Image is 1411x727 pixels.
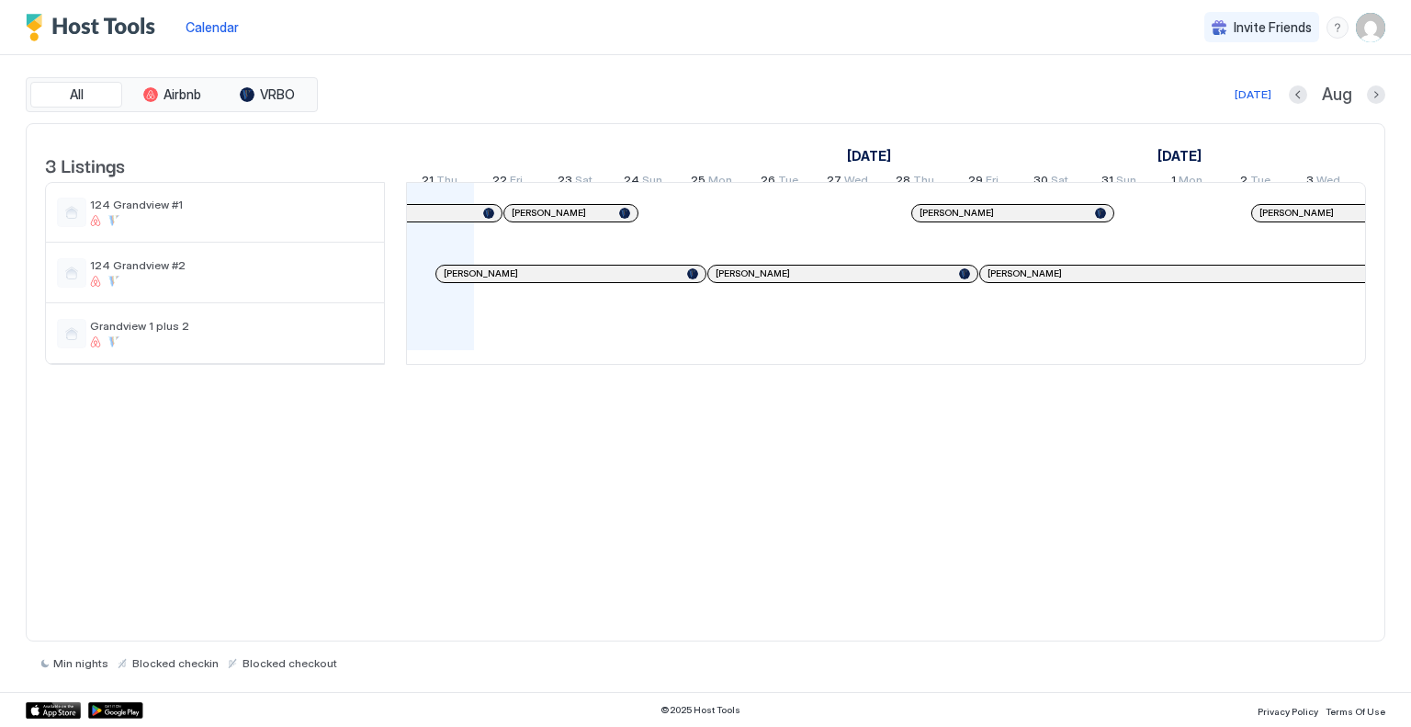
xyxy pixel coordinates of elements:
[1289,85,1307,104] button: Previous month
[126,82,218,108] button: Airbnb
[510,173,523,192] span: Fri
[1326,706,1385,717] span: Terms Of Use
[70,86,84,103] span: All
[1101,173,1113,192] span: 31
[1326,17,1349,39] div: menu
[1326,700,1385,720] a: Terms Of Use
[26,14,164,41] a: Host Tools Logo
[512,207,586,219] span: [PERSON_NAME]
[90,198,373,211] span: 124 Grandview #1
[492,173,507,192] span: 22
[1356,13,1385,42] div: User profile
[756,169,803,196] a: August 26, 2025
[624,173,639,192] span: 24
[1116,173,1136,192] span: Sun
[444,267,518,279] span: [PERSON_NAME]
[1250,173,1270,192] span: Tue
[558,173,572,192] span: 23
[1367,85,1385,104] button: Next month
[1302,169,1345,196] a: September 3, 2025
[986,173,999,192] span: Fri
[842,142,896,169] a: August 6, 2025
[45,151,125,178] span: 3 Listings
[686,169,737,196] a: August 25, 2025
[243,656,337,670] span: Blocked checkout
[260,86,295,103] span: VRBO
[1167,169,1207,196] a: September 1, 2025
[53,656,108,670] span: Min nights
[132,656,219,670] span: Blocked checkin
[1316,173,1340,192] span: Wed
[1258,700,1318,720] a: Privacy Policy
[968,173,983,192] span: 29
[1258,706,1318,717] span: Privacy Policy
[642,173,662,192] span: Sun
[1171,173,1176,192] span: 1
[90,258,373,272] span: 124 Grandview #2
[1179,173,1202,192] span: Mon
[964,169,1003,196] a: August 29, 2025
[988,267,1062,279] span: [PERSON_NAME]
[1234,19,1312,36] span: Invite Friends
[1236,169,1275,196] a: September 2, 2025
[186,17,239,37] a: Calendar
[26,702,81,719] a: App Store
[716,267,790,279] span: [PERSON_NAME]
[30,82,122,108] button: All
[920,207,994,219] span: [PERSON_NAME]
[26,77,318,112] div: tab-group
[1235,86,1271,103] div: [DATE]
[1033,173,1048,192] span: 30
[88,702,143,719] a: Google Play Store
[488,169,527,196] a: August 22, 2025
[778,173,798,192] span: Tue
[1097,169,1141,196] a: August 31, 2025
[1322,85,1352,106] span: Aug
[417,169,462,196] a: August 21, 2025
[553,169,597,196] a: August 23, 2025
[891,169,939,196] a: August 28, 2025
[619,169,667,196] a: August 24, 2025
[90,319,373,333] span: Grandview 1 plus 2
[913,173,934,192] span: Thu
[186,19,239,35] span: Calendar
[827,173,841,192] span: 27
[822,169,873,196] a: August 27, 2025
[1153,142,1206,169] a: September 1, 2025
[761,173,775,192] span: 26
[1029,169,1073,196] a: August 30, 2025
[1306,173,1314,192] span: 3
[221,82,313,108] button: VRBO
[164,86,201,103] span: Airbnb
[708,173,732,192] span: Mon
[1259,207,1334,219] span: [PERSON_NAME]
[660,704,740,716] span: © 2025 Host Tools
[691,173,705,192] span: 25
[1232,84,1274,106] button: [DATE]
[436,173,457,192] span: Thu
[575,173,593,192] span: Sat
[844,173,868,192] span: Wed
[422,173,434,192] span: 21
[896,173,910,192] span: 28
[1240,173,1247,192] span: 2
[1051,173,1068,192] span: Sat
